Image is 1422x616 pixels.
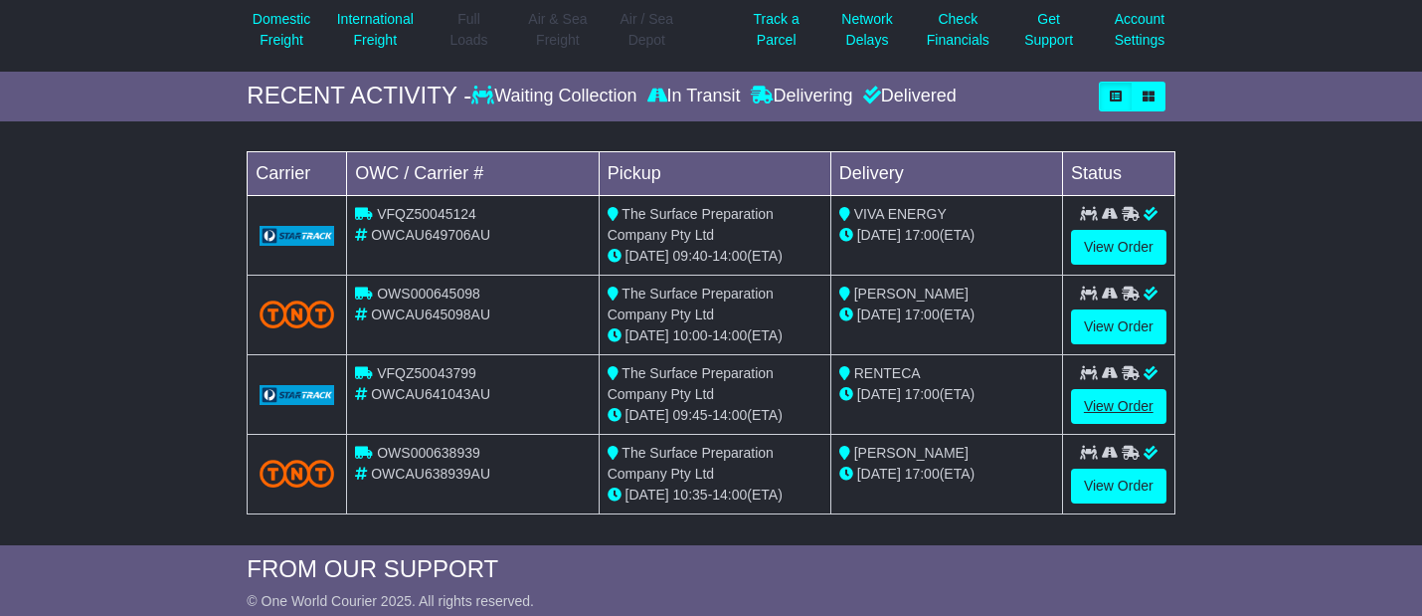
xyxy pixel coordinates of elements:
span: 14:00 [712,407,747,423]
img: GetCarrierServiceLogo [260,226,334,246]
span: [PERSON_NAME] [854,445,969,461]
span: The Surface Preparation Company Pty Ltd [608,286,774,322]
span: [DATE] [625,248,669,264]
td: OWC / Carrier # [347,151,599,195]
div: Waiting Collection [471,86,641,107]
span: [PERSON_NAME] [854,286,969,302]
a: View Order [1071,309,1166,344]
span: OWS000638939 [377,445,480,461]
span: 09:45 [673,407,708,423]
div: (ETA) [839,225,1054,246]
span: OWS000645098 [377,286,480,302]
td: Pickup [599,151,830,195]
p: Network Delays [841,9,892,51]
p: Air & Sea Freight [528,9,587,51]
span: © One World Courier 2025. All rights reserved. [247,593,534,609]
div: - (ETA) [608,325,822,346]
span: [DATE] [857,307,901,322]
span: The Surface Preparation Company Pty Ltd [608,365,774,402]
span: [DATE] [625,487,669,503]
span: OWCAU641043AU [371,386,490,402]
span: [DATE] [857,227,901,243]
div: (ETA) [839,384,1054,405]
span: 17:00 [905,466,940,482]
div: Delivering [746,86,858,107]
span: OWCAU649706AU [371,227,490,243]
span: 09:40 [673,248,708,264]
div: In Transit [642,86,746,107]
p: Full Loads [444,9,494,51]
span: The Surface Preparation Company Pty Ltd [608,445,774,482]
span: 10:35 [673,487,708,503]
span: 14:00 [712,327,747,343]
span: 17:00 [905,307,940,322]
span: [DATE] [857,386,901,402]
div: (ETA) [839,464,1054,485]
span: 17:00 [905,227,940,243]
span: 14:00 [712,487,747,503]
span: The Surface Preparation Company Pty Ltd [608,206,774,243]
span: 17:00 [905,386,940,402]
img: TNT_Domestic.png [260,301,334,327]
span: 14:00 [712,248,747,264]
td: Delivery [830,151,1062,195]
a: View Order [1071,469,1166,504]
p: Track a Parcel [754,9,800,51]
div: - (ETA) [608,485,822,506]
p: Get Support [1024,9,1073,51]
div: (ETA) [839,305,1054,325]
a: View Order [1071,230,1166,265]
p: International Freight [337,9,414,51]
span: RENTECA [854,365,921,381]
span: [DATE] [625,407,669,423]
span: VIVA ENERGY [854,206,947,222]
span: 10:00 [673,327,708,343]
img: GetCarrierServiceLogo [260,385,334,405]
div: - (ETA) [608,246,822,267]
span: OWCAU645098AU [371,307,490,322]
span: OWCAU638939AU [371,466,490,482]
span: VFQZ50045124 [377,206,476,222]
div: Delivered [858,86,957,107]
div: FROM OUR SUPPORT [247,555,1174,584]
td: Carrier [248,151,347,195]
span: [DATE] [857,466,901,482]
p: Check Financials [927,9,989,51]
p: Air / Sea Depot [620,9,673,51]
div: RECENT ACTIVITY - [247,82,471,110]
span: VFQZ50043799 [377,365,476,381]
td: Status [1062,151,1174,195]
div: - (ETA) [608,405,822,426]
span: [DATE] [625,327,669,343]
img: TNT_Domestic.png [260,460,334,487]
p: Domestic Freight [253,9,310,51]
a: View Order [1071,389,1166,424]
p: Account Settings [1115,9,1165,51]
